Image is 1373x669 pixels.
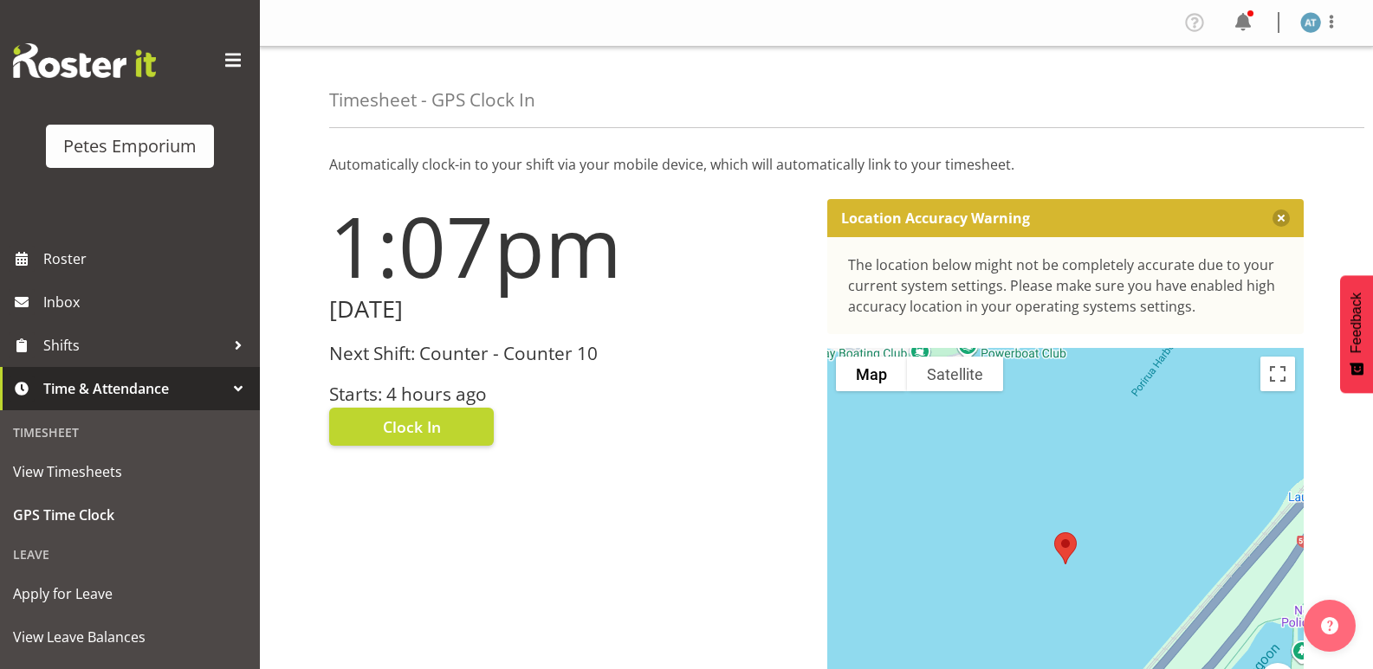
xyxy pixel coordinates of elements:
button: Feedback - Show survey [1340,275,1373,393]
span: Shifts [43,332,225,358]
div: Leave [4,537,256,572]
a: Apply for Leave [4,572,256,615]
img: Rosterit website logo [13,43,156,78]
h4: Timesheet - GPS Clock In [329,90,535,110]
span: View Timesheets [13,459,247,485]
a: View Leave Balances [4,615,256,659]
button: Show street map [836,357,907,391]
a: GPS Time Clock [4,493,256,537]
span: View Leave Balances [13,624,247,650]
button: Toggle fullscreen view [1260,357,1295,391]
div: The location below might not be completely accurate due to your current system settings. Please m... [848,254,1284,317]
h3: Starts: 4 hours ago [329,384,806,404]
span: Apply for Leave [13,581,247,607]
h3: Next Shift: Counter - Counter 10 [329,344,806,363]
span: Clock In [383,415,441,438]
span: Inbox [43,289,251,315]
span: Feedback [1349,293,1364,353]
h2: [DATE] [329,296,806,323]
a: View Timesheets [4,450,256,493]
button: Show satellite imagery [907,357,1003,391]
div: Timesheet [4,415,256,450]
span: Roster [43,246,251,272]
p: Location Accuracy Warning [841,209,1030,227]
img: alex-micheal-taniwha5364.jpg [1300,12,1321,33]
button: Clock In [329,408,494,446]
span: Time & Attendance [43,376,225,402]
p: Automatically clock-in to your shift via your mobile device, which will automatically link to you... [329,154,1304,175]
h1: 1:07pm [329,199,806,293]
span: GPS Time Clock [13,502,247,528]
div: Petes Emporium [63,133,197,159]
button: Close message [1273,209,1290,227]
img: help-xxl-2.png [1321,617,1338,634]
